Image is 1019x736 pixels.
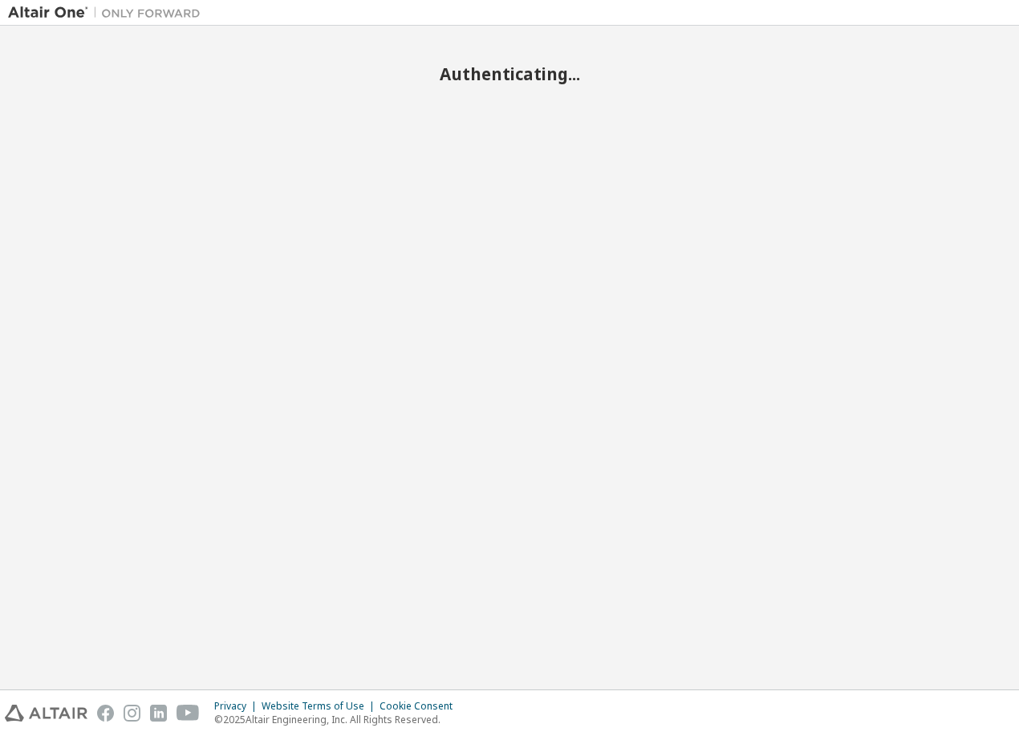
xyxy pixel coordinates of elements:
div: Website Terms of Use [262,700,380,713]
div: Cookie Consent [380,700,462,713]
div: Privacy [214,700,262,713]
img: linkedin.svg [150,705,167,722]
h2: Authenticating... [8,63,1011,84]
img: facebook.svg [97,705,114,722]
img: altair_logo.svg [5,705,87,722]
img: instagram.svg [124,705,140,722]
img: Altair One [8,5,209,21]
p: © 2025 Altair Engineering, Inc. All Rights Reserved. [214,713,462,726]
img: youtube.svg [177,705,200,722]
